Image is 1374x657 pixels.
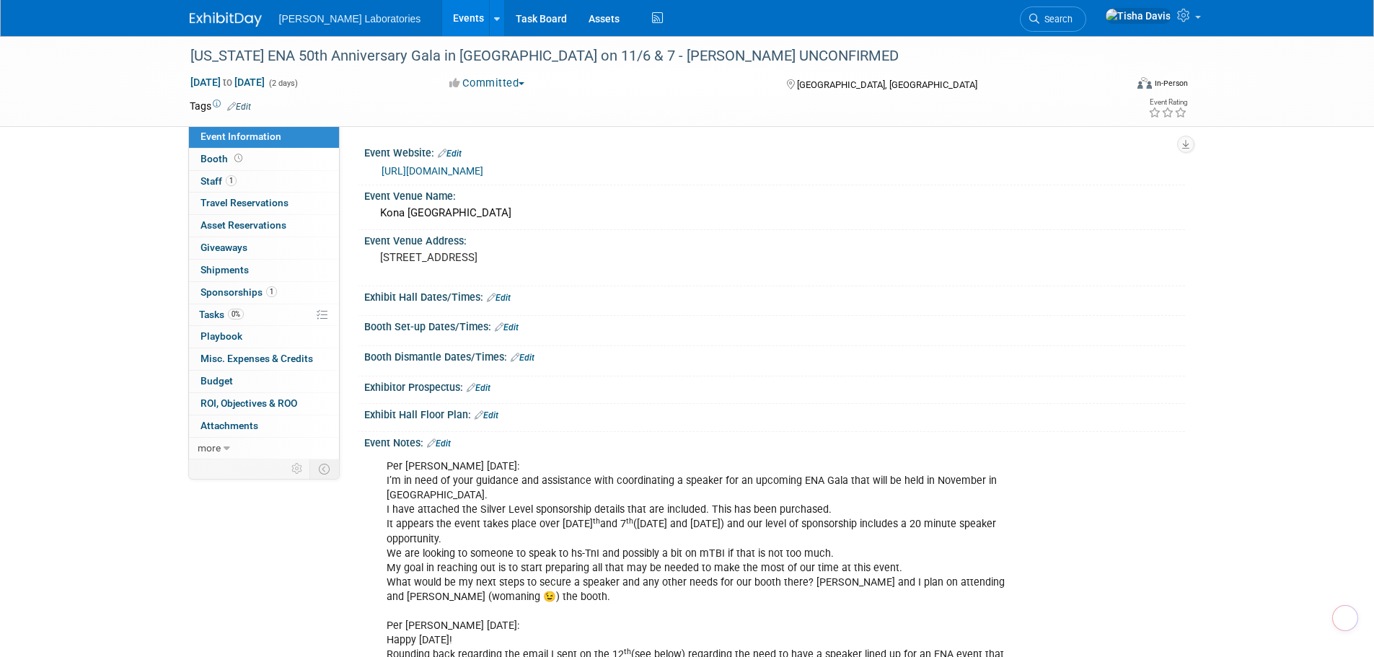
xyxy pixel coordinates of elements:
[364,185,1185,203] div: Event Venue Name:
[593,516,600,526] sup: th
[201,242,247,253] span: Giveaways
[201,286,277,298] span: Sponsorships
[190,12,262,27] img: ExhibitDay
[268,79,298,88] span: (2 days)
[1137,77,1152,89] img: Format-Inperson.png
[279,13,421,25] span: [PERSON_NAME] Laboratories
[189,371,339,392] a: Budget
[232,153,245,164] span: Booth not reserved yet
[1020,6,1086,32] a: Search
[189,193,339,214] a: Travel Reservations
[189,126,339,148] a: Event Information
[364,346,1185,365] div: Booth Dismantle Dates/Times:
[380,251,690,264] pre: [STREET_ADDRESS]
[199,309,244,320] span: Tasks
[266,286,277,297] span: 1
[201,219,286,231] span: Asset Reservations
[190,99,251,113] td: Tags
[185,43,1104,69] div: [US_STATE] ENA 50th Anniversary Gala in [GEOGRAPHIC_DATA] on 11/6 & 7 - [PERSON_NAME] UNCONFIRMED
[201,264,249,275] span: Shipments
[189,260,339,281] a: Shipments
[364,432,1185,451] div: Event Notes:
[1148,99,1187,106] div: Event Rating
[797,79,977,90] span: [GEOGRAPHIC_DATA], [GEOGRAPHIC_DATA]
[495,322,519,332] a: Edit
[198,442,221,454] span: more
[309,459,339,478] td: Toggle Event Tabs
[201,397,297,409] span: ROI, Objectives & ROO
[364,404,1185,423] div: Exhibit Hall Floor Plan:
[189,415,339,437] a: Attachments
[626,516,633,526] sup: th
[364,230,1185,248] div: Event Venue Address:
[1105,8,1171,24] img: Tisha Davis
[189,438,339,459] a: more
[189,393,339,415] a: ROI, Objectives & ROO
[190,76,265,89] span: [DATE] [DATE]
[487,293,511,303] a: Edit
[475,410,498,420] a: Edit
[228,309,244,319] span: 0%
[364,286,1185,305] div: Exhibit Hall Dates/Times:
[364,142,1185,161] div: Event Website:
[201,353,313,364] span: Misc. Expenses & Credits
[624,647,631,656] sup: th
[375,202,1174,224] div: Kona [GEOGRAPHIC_DATA]
[1039,14,1073,25] span: Search
[189,348,339,370] a: Misc. Expenses & Credits
[364,376,1185,395] div: Exhibitor Prospectus:
[444,76,530,91] button: Committed
[221,76,234,88] span: to
[189,215,339,237] a: Asset Reservations
[511,353,534,363] a: Edit
[201,153,245,164] span: Booth
[364,316,1185,335] div: Booth Set-up Dates/Times:
[227,102,251,112] a: Edit
[382,165,483,177] a: [URL][DOMAIN_NAME]
[189,171,339,193] a: Staff1
[201,375,233,387] span: Budget
[1154,78,1188,89] div: In-Person
[189,326,339,348] a: Playbook
[201,175,237,187] span: Staff
[189,304,339,326] a: Tasks0%
[285,459,310,478] td: Personalize Event Tab Strip
[201,197,289,208] span: Travel Reservations
[201,131,281,142] span: Event Information
[226,175,237,186] span: 1
[201,330,242,342] span: Playbook
[189,282,339,304] a: Sponsorships1
[1040,75,1189,97] div: Event Format
[438,149,462,159] a: Edit
[189,237,339,259] a: Giveaways
[201,420,258,431] span: Attachments
[427,438,451,449] a: Edit
[467,383,490,393] a: Edit
[189,149,339,170] a: Booth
